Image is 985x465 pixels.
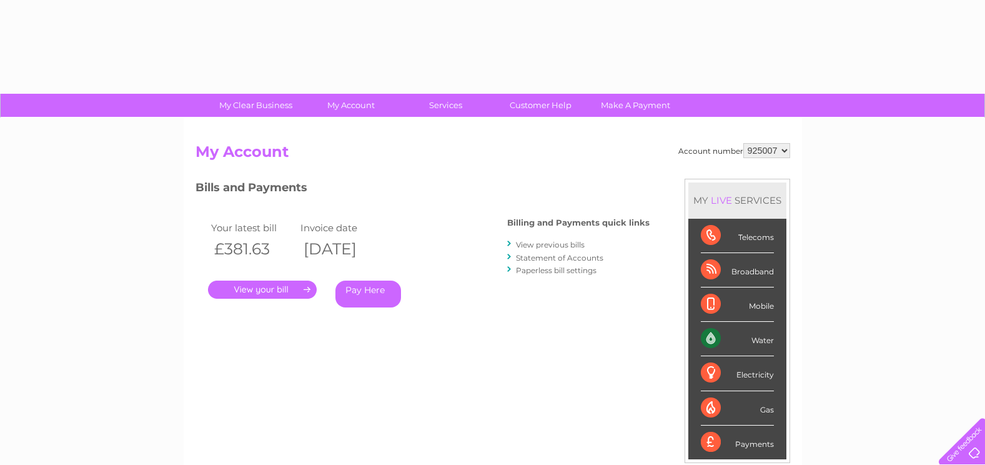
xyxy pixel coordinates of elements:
[208,236,298,262] th: £381.63
[701,253,774,287] div: Broadband
[204,94,307,117] a: My Clear Business
[297,219,387,236] td: Invoice date
[208,219,298,236] td: Your latest bill
[701,426,774,459] div: Payments
[489,94,592,117] a: Customer Help
[678,143,790,158] div: Account number
[701,219,774,253] div: Telecoms
[208,281,317,299] a: .
[297,236,387,262] th: [DATE]
[688,182,786,218] div: MY SERVICES
[196,179,650,201] h3: Bills and Payments
[507,218,650,227] h4: Billing and Payments quick links
[335,281,401,307] a: Pay Here
[516,253,603,262] a: Statement of Accounts
[516,266,596,275] a: Paperless bill settings
[701,356,774,391] div: Electricity
[584,94,687,117] a: Make A Payment
[196,143,790,167] h2: My Account
[299,94,402,117] a: My Account
[708,194,735,206] div: LIVE
[701,322,774,356] div: Water
[394,94,497,117] a: Services
[701,287,774,322] div: Mobile
[516,240,585,249] a: View previous bills
[701,391,774,426] div: Gas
